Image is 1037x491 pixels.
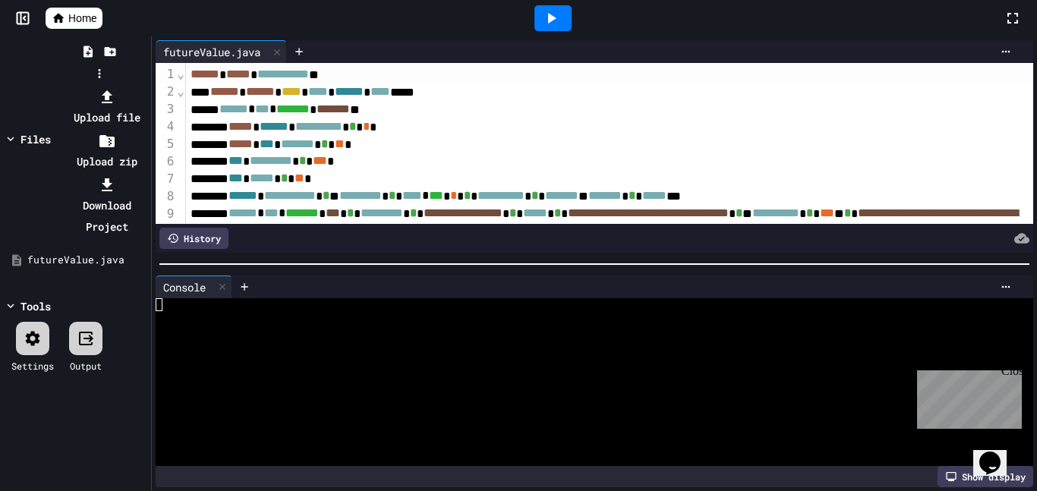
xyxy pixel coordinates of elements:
span: Fold line [176,67,185,81]
div: Chat with us now!Close [6,6,105,96]
div: 4 [156,118,176,136]
div: 1 [156,66,176,83]
div: 2 [156,83,176,101]
div: Tools [20,298,51,314]
a: Home [46,8,102,29]
div: 6 [156,153,176,171]
li: Upload zip [66,130,147,172]
div: Show display [938,466,1033,487]
div: Settings [11,359,54,373]
div: Output [70,359,102,373]
div: Console [156,279,213,295]
li: Upload file [66,86,147,128]
div: 9 [156,206,176,241]
span: Fold line [176,84,185,99]
div: futureValue.java [27,253,146,268]
div: futureValue.java [156,44,268,60]
div: 3 [156,101,176,118]
div: futureValue.java [156,40,287,63]
div: 5 [156,136,176,153]
span: Home [68,11,96,26]
iframe: chat widget [973,430,1022,476]
div: Files [20,131,51,147]
div: History [159,228,229,249]
div: 7 [156,171,176,188]
div: 8 [156,188,176,206]
li: Download Project [66,174,147,238]
div: Console [156,275,232,298]
iframe: chat widget [911,364,1022,429]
